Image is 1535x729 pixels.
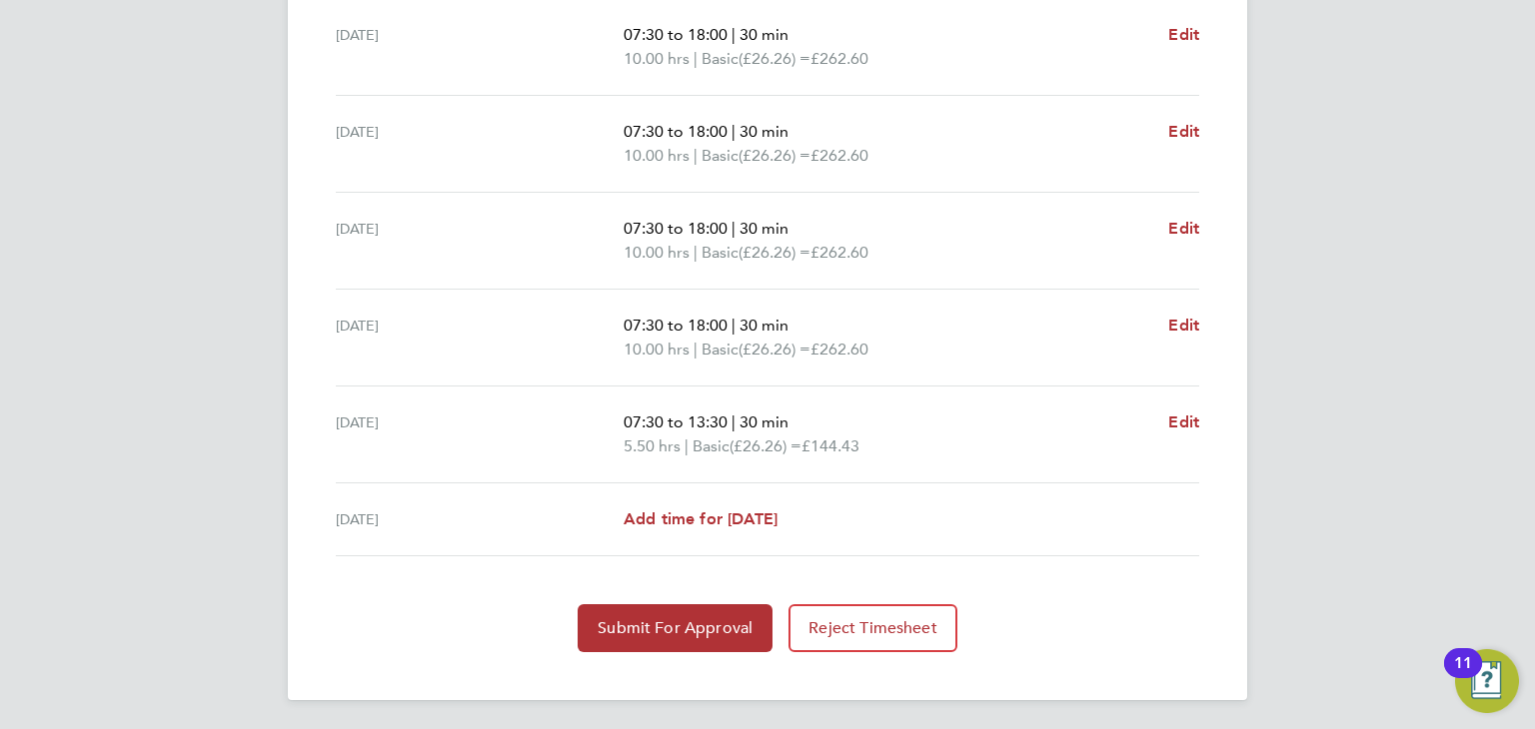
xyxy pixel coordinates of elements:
span: Basic [702,338,739,362]
span: 07:30 to 13:30 [624,412,728,431]
div: [DATE] [336,410,624,458]
span: (£26.26) = [739,49,810,68]
a: Edit [1168,217,1199,241]
span: Basic [702,144,739,168]
span: (£26.26) = [739,340,810,359]
div: [DATE] [336,507,624,531]
span: (£26.26) = [739,146,810,165]
span: Edit [1168,412,1199,431]
a: Edit [1168,23,1199,47]
span: | [694,340,698,359]
span: | [685,436,689,455]
span: £262.60 [810,146,868,165]
button: Submit For Approval [578,604,772,652]
span: 30 min [740,122,788,141]
span: (£26.26) = [730,436,801,455]
span: 07:30 to 18:00 [624,316,728,335]
span: 30 min [740,316,788,335]
span: Edit [1168,122,1199,141]
span: 30 min [740,25,788,44]
span: 30 min [740,219,788,238]
button: Reject Timesheet [788,604,957,652]
span: 10.00 hrs [624,146,690,165]
span: 07:30 to 18:00 [624,25,728,44]
span: | [732,412,736,431]
span: 30 min [740,412,788,431]
span: (£26.26) = [739,243,810,262]
div: [DATE] [336,314,624,362]
a: Edit [1168,120,1199,144]
span: 07:30 to 18:00 [624,219,728,238]
span: | [732,25,736,44]
span: £262.60 [810,340,868,359]
span: Basic [702,241,739,265]
span: Edit [1168,25,1199,44]
a: Edit [1168,314,1199,338]
button: Open Resource Center, 11 new notifications [1455,649,1519,713]
span: 10.00 hrs [624,340,690,359]
div: [DATE] [336,217,624,265]
span: 07:30 to 18:00 [624,122,728,141]
span: 10.00 hrs [624,243,690,262]
a: Edit [1168,410,1199,434]
span: | [732,219,736,238]
span: Reject Timesheet [808,618,937,638]
a: Add time for [DATE] [624,507,777,531]
span: | [732,316,736,335]
span: £144.43 [801,436,859,455]
div: 11 [1454,663,1472,689]
span: | [694,49,698,68]
div: [DATE] [336,23,624,71]
span: Edit [1168,219,1199,238]
span: Basic [693,434,730,458]
span: £262.60 [810,243,868,262]
span: | [694,146,698,165]
div: [DATE] [336,120,624,168]
span: Basic [702,47,739,71]
span: | [732,122,736,141]
span: Edit [1168,316,1199,335]
span: £262.60 [810,49,868,68]
span: 5.50 hrs [624,436,681,455]
span: | [694,243,698,262]
span: Add time for [DATE] [624,509,777,528]
span: Submit For Approval [598,618,753,638]
span: 10.00 hrs [624,49,690,68]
